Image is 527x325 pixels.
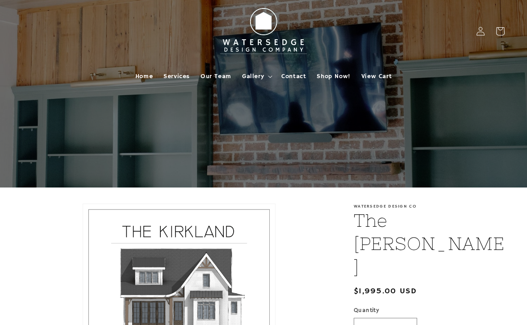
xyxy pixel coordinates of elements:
p: Watersedge Design Co [354,204,505,209]
a: Contact [276,67,311,86]
span: Shop Now! [317,72,350,80]
label: Quantity [354,306,505,315]
summary: Gallery [237,67,276,86]
span: Contact [281,72,306,80]
a: View Cart [356,67,397,86]
span: $1,995.00 USD [354,285,417,297]
h1: The [PERSON_NAME] [354,209,505,279]
span: Gallery [242,72,264,80]
span: View Cart [361,72,392,80]
img: Watersedge Design Co [214,4,313,59]
span: Home [135,72,153,80]
a: Shop Now! [311,67,356,86]
span: Our Team [201,72,231,80]
a: Our Team [195,67,237,86]
a: Services [158,67,195,86]
a: Home [130,67,158,86]
span: Services [163,72,190,80]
